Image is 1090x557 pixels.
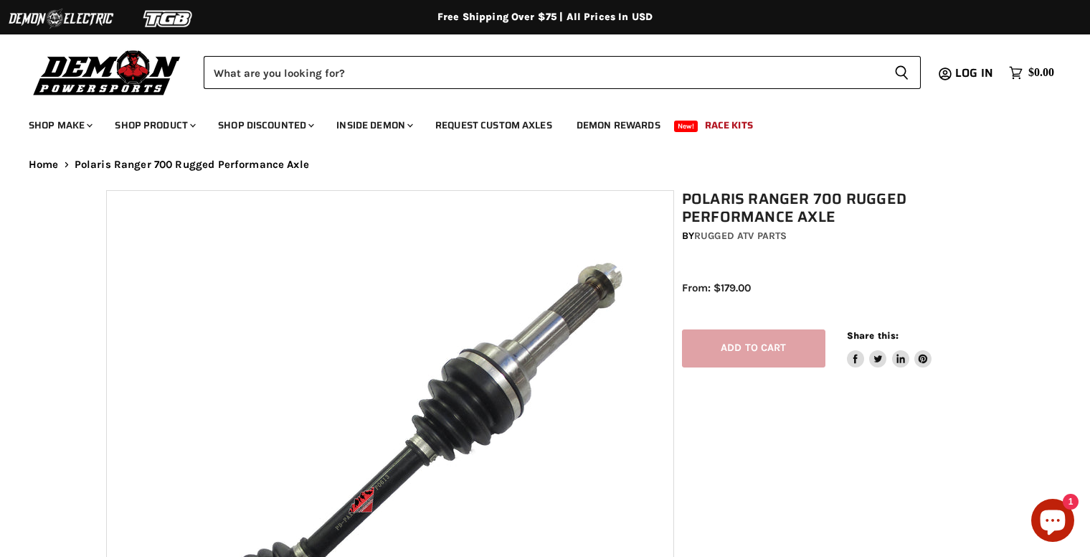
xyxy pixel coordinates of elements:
[847,329,932,368] aside: Share this:
[949,67,1002,80] a: Log in
[204,56,883,89] input: Search
[115,5,222,32] img: TGB Logo 2
[847,330,899,341] span: Share this:
[1028,66,1054,80] span: $0.00
[18,105,1051,140] ul: Main menu
[955,64,993,82] span: Log in
[326,111,422,140] a: Inside Demon
[29,47,186,98] img: Demon Powersports
[694,230,787,242] a: Rugged ATV Parts
[682,281,751,294] span: From: $179.00
[1027,499,1079,546] inbox-online-store-chat: Shopify online store chat
[1002,62,1061,83] a: $0.00
[682,190,992,226] h1: Polaris Ranger 700 Rugged Performance Axle
[29,159,59,171] a: Home
[883,56,921,89] button: Search
[7,5,115,32] img: Demon Electric Logo 2
[682,228,992,244] div: by
[18,111,101,140] a: Shop Make
[75,159,309,171] span: Polaris Ranger 700 Rugged Performance Axle
[207,111,323,140] a: Shop Discounted
[694,111,764,140] a: Race Kits
[104,111,204,140] a: Shop Product
[674,121,698,132] span: New!
[204,56,921,89] form: Product
[425,111,563,140] a: Request Custom Axles
[566,111,671,140] a: Demon Rewards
